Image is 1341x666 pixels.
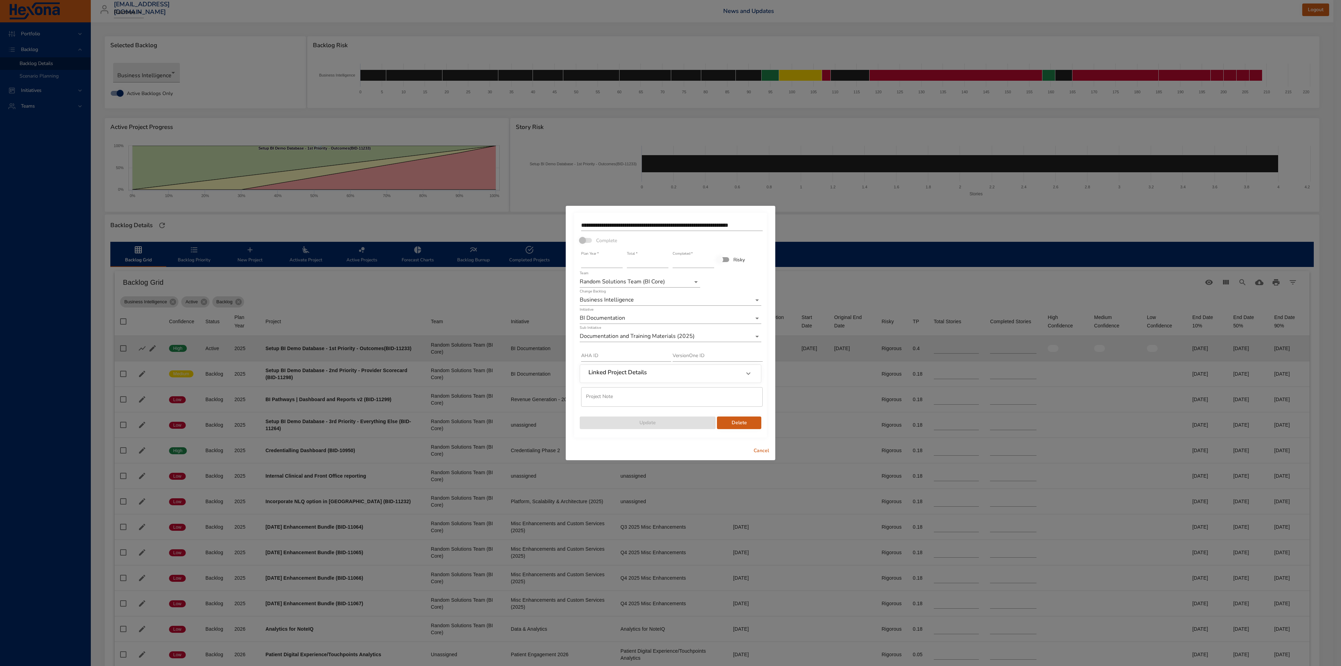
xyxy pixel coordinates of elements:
[580,276,700,288] div: Random Solutions Team (BI Core)
[588,369,647,376] h6: Linked Project Details
[580,290,606,294] label: Change Backlog
[580,295,761,306] div: Business Intelligence
[580,272,588,275] label: Team
[733,256,745,263] span: Risky
[580,331,761,342] div: Documentation and Training Materials (2025)
[580,308,593,312] label: Initiative
[581,252,599,256] label: Plan Year
[596,237,617,244] span: Complete
[753,447,770,455] span: Cancel
[580,313,761,324] div: BI Documentation
[673,252,693,256] label: Completed
[717,417,761,429] button: Delete
[750,444,772,457] button: Cancel
[627,252,637,256] label: Total
[723,419,756,427] span: Delete
[580,365,761,382] div: Linked Project Details
[580,326,601,330] label: Sub Initiative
